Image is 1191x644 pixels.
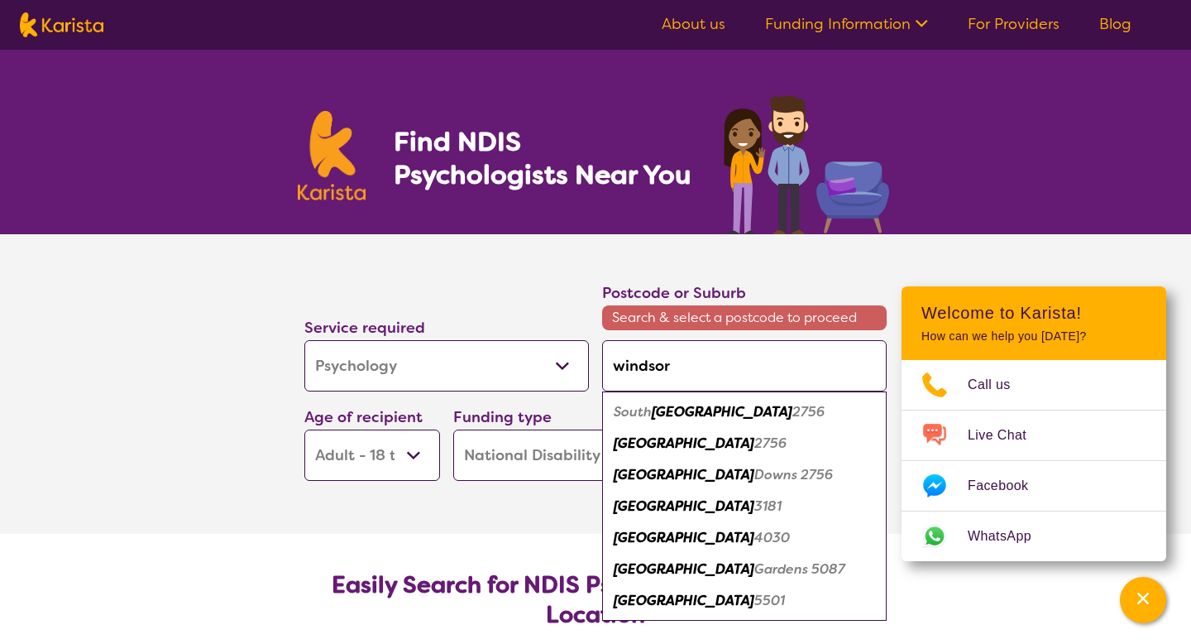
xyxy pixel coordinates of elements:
[602,305,887,330] span: Search & select a postcode to proceed
[765,14,928,34] a: Funding Information
[614,529,754,546] em: [GEOGRAPHIC_DATA]
[610,554,878,585] div: Windsor Gardens 5087
[614,403,652,421] em: South
[614,497,754,515] em: [GEOGRAPHIC_DATA]
[602,283,746,303] label: Postcode or Suburb
[1099,14,1131,34] a: Blog
[304,318,425,338] label: Service required
[610,491,878,522] div: Windsor 3181
[298,111,366,200] img: Karista logo
[968,423,1046,448] span: Live Chat
[610,522,878,554] div: Windsor 4030
[610,428,878,459] div: Windsor 2756
[610,459,878,491] div: Windsor Downs 2756
[754,592,785,609] em: 5501
[394,125,700,191] h1: Find NDIS Psychologists Near You
[614,435,754,452] em: [GEOGRAPHIC_DATA]
[754,435,787,452] em: 2756
[968,524,1051,549] span: WhatsApp
[754,466,833,483] em: Downs 2756
[1120,577,1166,623] button: Channel Menu
[652,403,792,421] em: [GEOGRAPHIC_DATA]
[614,560,754,578] em: [GEOGRAPHIC_DATA]
[921,329,1146,344] p: How can we help you [DATE]?
[902,360,1166,561] ul: Choose channel
[602,340,887,392] input: Type
[453,407,552,427] label: Funding type
[902,512,1166,561] a: Web link opens in a new tab.
[754,497,782,515] em: 3181
[792,403,825,421] em: 2756
[610,396,878,428] div: South Windsor 2756
[614,592,754,609] em: [GEOGRAPHIC_DATA]
[318,570,873,630] h2: Easily Search for NDIS Psychologists by Need & Location
[754,560,845,578] em: Gardens 5087
[968,372,1031,397] span: Call us
[614,466,754,483] em: [GEOGRAPHIC_DATA]
[610,585,878,617] div: Windsor 5501
[968,14,1059,34] a: For Providers
[662,14,725,34] a: About us
[902,286,1166,561] div: Channel Menu
[754,529,790,546] em: 4030
[20,12,103,37] img: Karista logo
[968,473,1048,498] span: Facebook
[718,89,893,234] img: psychology
[304,407,423,427] label: Age of recipient
[921,303,1146,323] h2: Welcome to Karista!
